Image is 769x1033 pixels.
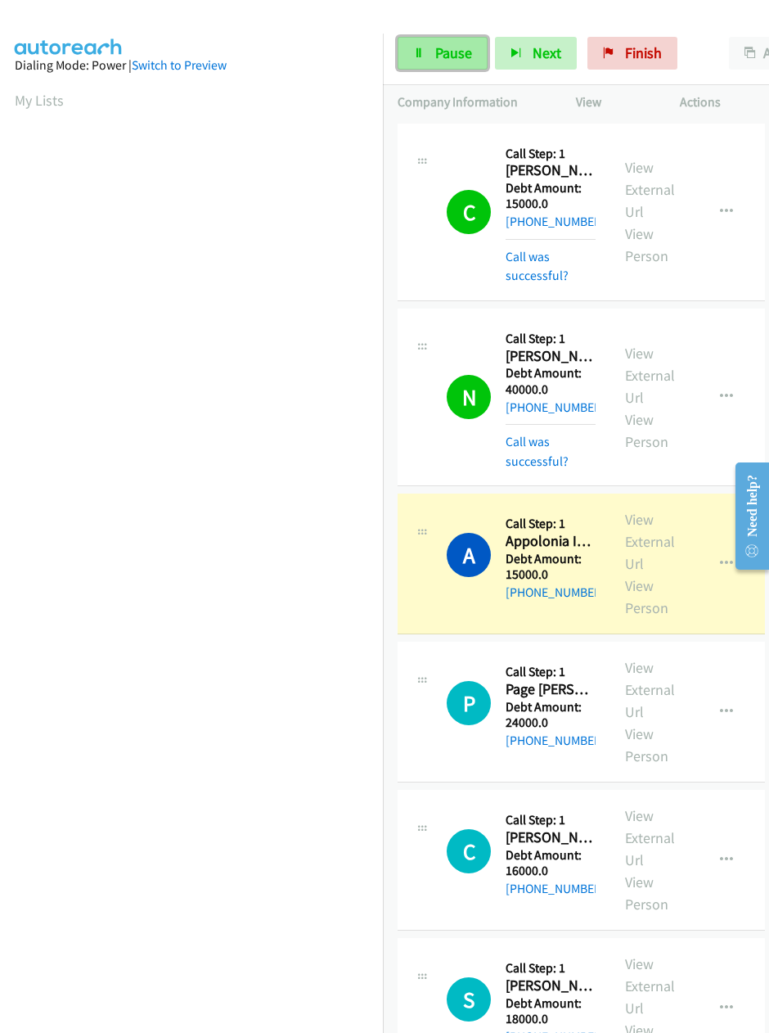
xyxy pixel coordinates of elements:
[506,434,569,469] a: Call was successful?
[533,43,561,62] span: Next
[722,451,769,581] iframe: Resource Center
[447,533,491,577] h1: A
[447,977,491,1022] h1: S
[506,828,596,847] h2: [PERSON_NAME] - Credit Card
[576,92,650,112] p: View
[495,37,577,70] button: Next
[680,92,754,112] p: Actions
[15,56,368,75] div: Dialing Mode: Power |
[447,681,491,725] h1: P
[398,37,488,70] a: Pause
[506,551,596,583] h5: Debt Amount: 15000.0
[506,532,596,551] h2: Appolonia Ibewiro - Credit Card
[15,126,383,904] iframe: Dialpad
[506,146,596,162] h5: Call Step: 1
[506,584,605,600] a: [PHONE_NUMBER]
[447,190,491,234] h1: C
[398,92,546,112] p: Company Information
[506,699,596,731] h5: Debt Amount: 24000.0
[506,347,596,366] h2: [PERSON_NAME] - Personal Loan
[625,806,675,869] a: View External Url
[625,954,675,1017] a: View External Url
[447,681,491,725] div: The call is yet to be attempted
[625,724,668,765] a: View Person
[506,214,605,229] a: [PHONE_NUMBER]
[506,881,605,896] a: [PHONE_NUMBER]
[506,995,596,1027] h5: Debt Amount: 18000.0
[506,847,596,879] h5: Debt Amount: 16000.0
[435,43,472,62] span: Pause
[506,516,596,532] h5: Call Step: 1
[506,680,596,699] h2: Page [PERSON_NAME] - Credit Card
[587,37,677,70] a: Finish
[506,977,596,995] h2: [PERSON_NAME] - Credit Card
[506,365,596,397] h5: Debt Amount: 40000.0
[625,344,675,407] a: View External Url
[625,158,675,221] a: View External Url
[447,829,491,873] h1: C
[447,375,491,419] h1: N
[625,43,662,62] span: Finish
[506,664,596,680] h5: Call Step: 1
[132,57,227,73] a: Switch to Preview
[506,180,596,212] h5: Debt Amount: 15000.0
[506,331,596,347] h5: Call Step: 1
[625,873,668,913] a: View Person
[506,249,569,284] a: Call was successful?
[625,576,668,617] a: View Person
[625,410,668,451] a: View Person
[506,161,596,180] h2: [PERSON_NAME] - Personal Loan
[625,658,675,721] a: View External Url
[625,510,675,573] a: View External Url
[506,812,596,828] h5: Call Step: 1
[506,399,605,415] a: [PHONE_NUMBER]
[15,91,64,110] a: My Lists
[506,960,596,977] h5: Call Step: 1
[625,224,668,265] a: View Person
[506,733,605,748] a: [PHONE_NUMBER]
